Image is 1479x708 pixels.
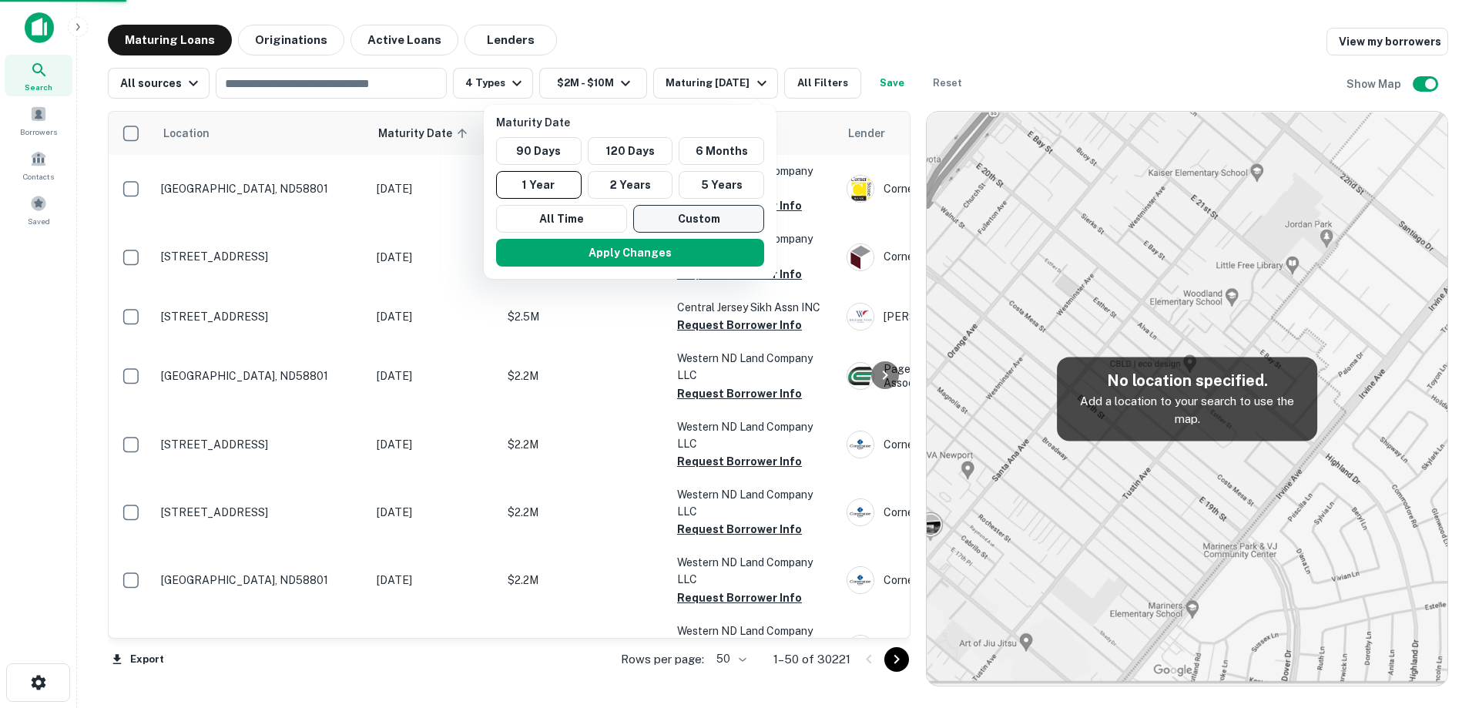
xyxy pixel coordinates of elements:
button: Apply Changes [496,239,764,267]
button: 5 Years [679,171,764,199]
button: 1 Year [496,171,582,199]
p: Maturity Date [496,114,770,131]
button: All Time [496,205,627,233]
button: 90 Days [496,137,582,165]
button: 6 Months [679,137,764,165]
button: 120 Days [588,137,673,165]
button: 2 Years [588,171,673,199]
button: Custom [633,205,764,233]
iframe: Chat Widget [1402,585,1479,659]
